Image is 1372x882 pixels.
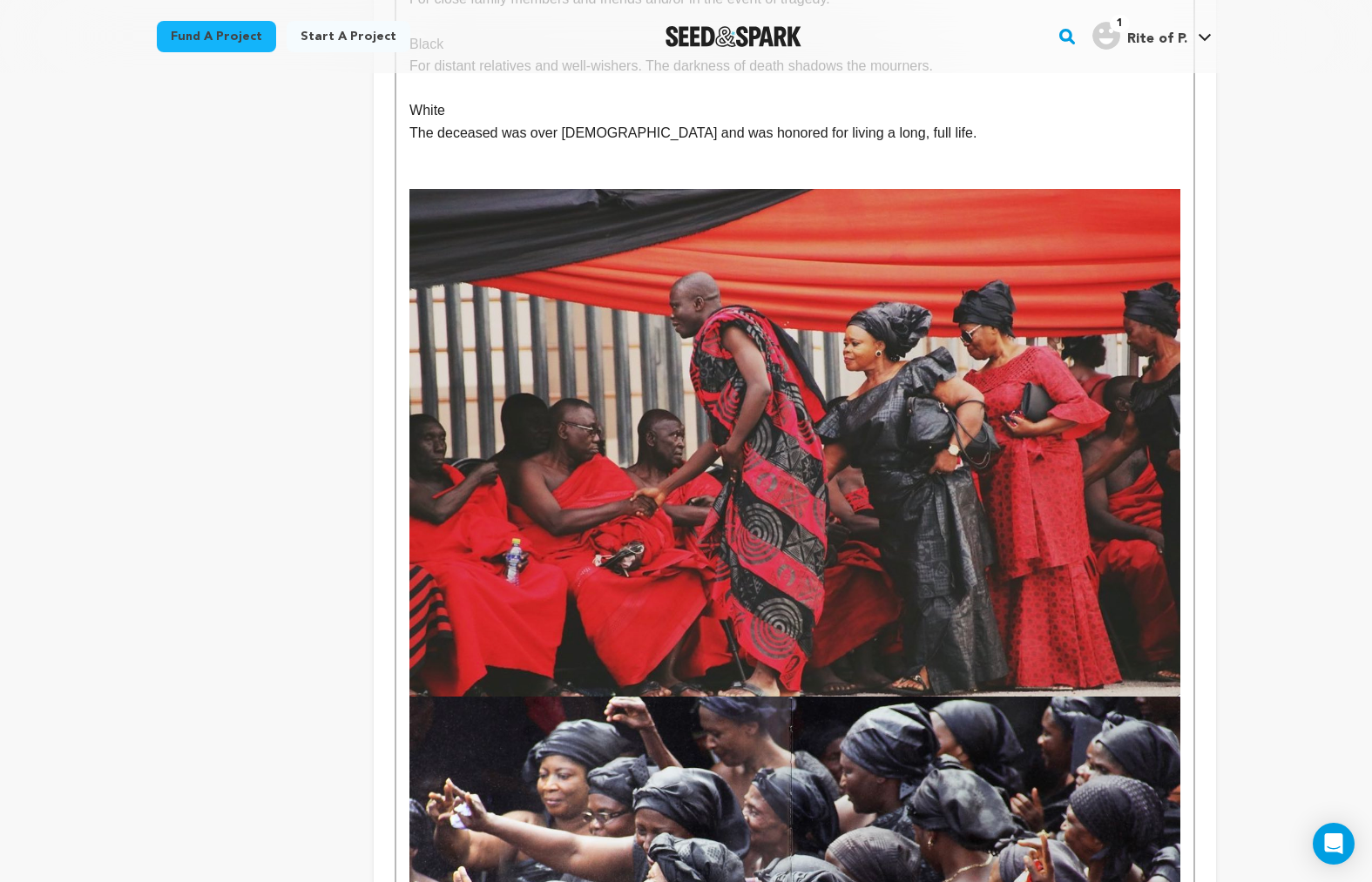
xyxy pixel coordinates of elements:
a: Seed&Spark Homepage [666,26,802,47]
img: 1755219179-Screen%20Shot%202025-08-14%20at%208.41.05%20PM.jpg [409,189,1179,697]
img: user.png [1092,22,1120,50]
a: Rite of P.'s Profile [1089,18,1215,50]
span: Rite of P.'s Profile [1089,18,1215,55]
p: The deceased was over [DEMOGRAPHIC_DATA] and was honored for living a long, full life. [409,122,1179,145]
span: 1 [1110,15,1130,32]
p: White [409,99,1179,122]
a: Fund a project [157,21,276,52]
a: Start a project [287,21,410,52]
div: Rite of P.'s Profile [1092,22,1187,50]
img: Seed&Spark Logo Dark Mode [666,26,802,47]
div: Open Intercom Messenger [1313,823,1355,865]
span: Rite of P. [1127,32,1187,46]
